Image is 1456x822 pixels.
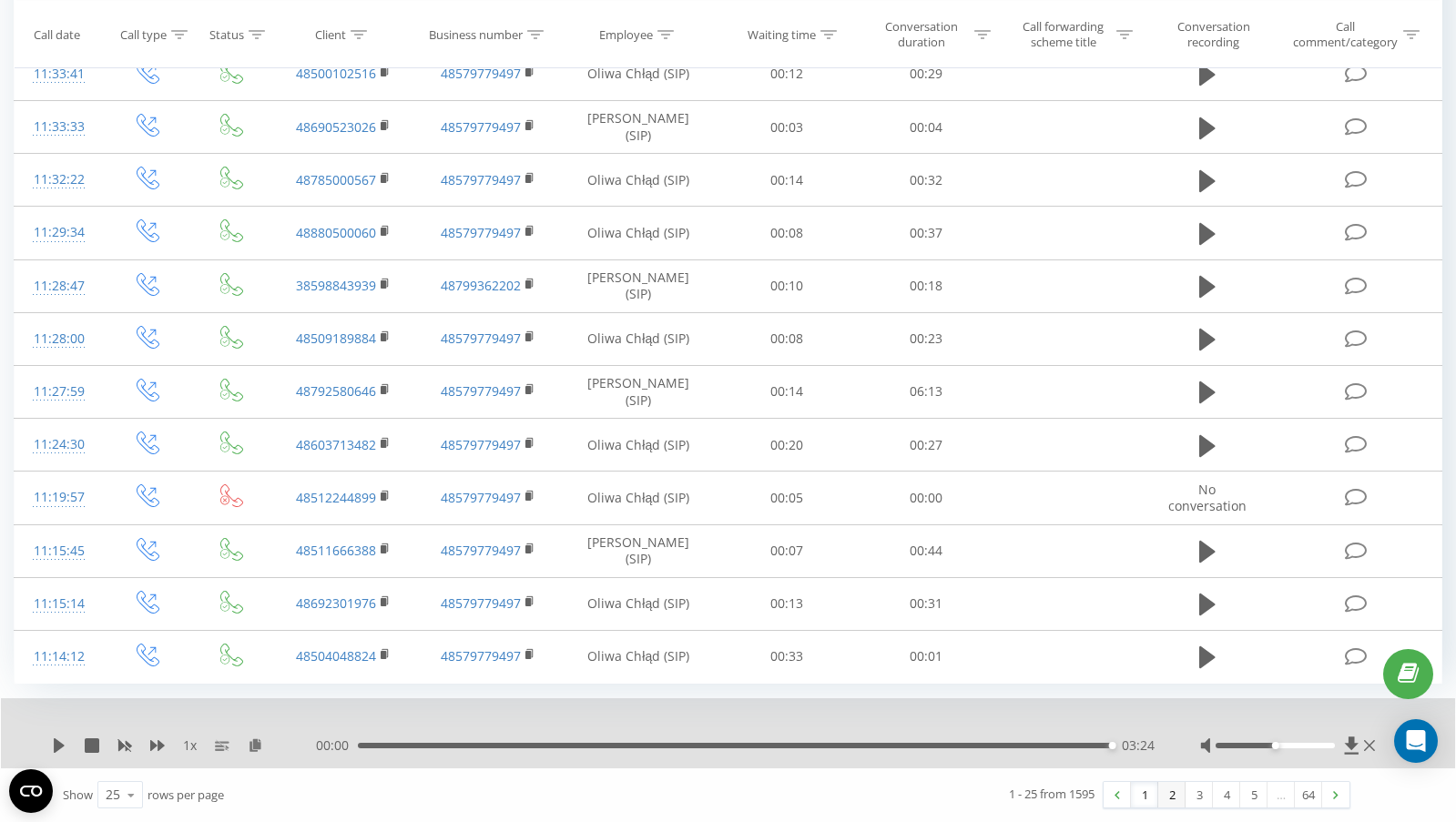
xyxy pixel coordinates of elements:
td: Oliwa Chłąd (SIP) [561,472,717,524]
td: 00:14 [717,365,856,418]
a: 2 [1158,782,1186,807]
a: 48880500060 [296,224,376,241]
td: 00:44 [856,524,995,577]
div: 11:29:34 [33,215,85,250]
a: 48504048824 [296,647,376,665]
td: 06:13 [856,365,995,418]
div: Accessibility label [1271,742,1278,749]
a: 48512244899 [296,489,376,506]
td: 00:29 [856,47,995,100]
td: 00:01 [856,630,995,683]
div: Open Intercom Messenger [1394,719,1438,763]
td: [PERSON_NAME] (SIP) [561,524,717,577]
a: 48511666388 [296,542,376,559]
a: 48799362202 [441,277,521,294]
a: 48579779497 [441,65,521,82]
a: 48603713482 [296,436,376,453]
td: Oliwa Chłąd (SIP) [561,419,717,472]
div: Call comment/category [1292,19,1399,50]
a: 48579779497 [441,542,521,559]
td: [PERSON_NAME] (SIP) [561,101,717,154]
td: 00:04 [856,101,995,154]
a: 48690523026 [296,118,376,136]
a: 48785000567 [296,171,376,188]
div: 11:33:41 [33,56,85,92]
div: Status [209,26,244,42]
a: 1 [1131,782,1158,807]
a: 48579779497 [441,647,521,665]
td: 00:07 [717,524,856,577]
div: 11:24:30 [33,427,85,462]
div: Call type [120,26,167,42]
td: [PERSON_NAME] (SIP) [561,259,717,312]
span: 1 x [183,736,197,755]
td: 00:12 [717,47,856,100]
button: Open CMP widget [9,769,53,813]
span: 03:24 [1122,736,1155,755]
div: Employee [599,26,653,42]
a: 64 [1295,782,1322,807]
td: 00:10 [717,259,856,312]
div: 11:27:59 [33,374,85,410]
td: Oliwa Chłąd (SIP) [561,630,717,683]
div: … [1268,782,1295,807]
td: 00:31 [856,577,995,630]
span: 00:00 [316,736,358,755]
td: 00:23 [856,312,995,365]
div: 11:28:00 [33,321,85,357]
td: 00:33 [717,630,856,683]
td: 00:18 [856,259,995,312]
td: Oliwa Chłąd (SIP) [561,207,717,259]
span: Show [63,786,93,803]
div: Conversation duration [872,19,970,50]
td: Oliwa Chłąd (SIP) [561,154,717,207]
div: Business number [429,26,523,42]
div: Conversation recording [1157,19,1270,50]
a: 48579779497 [441,382,521,400]
a: 3 [1186,782,1213,807]
a: 48579779497 [441,224,521,241]
td: 00:00 [856,472,995,524]
a: 48579779497 [441,436,521,453]
div: 11:19:57 [33,480,85,515]
a: 48500102516 [296,65,376,82]
td: Oliwa Chłąd (SIP) [561,47,717,100]
div: 11:15:45 [33,533,85,569]
div: Accessibility label [1109,742,1116,749]
div: Waiting time [748,26,816,42]
td: 00:32 [856,154,995,207]
div: 11:33:33 [33,109,85,145]
a: 48509189884 [296,330,376,347]
a: 48579779497 [441,594,521,612]
td: 00:14 [717,154,856,207]
td: Oliwa Chłąd (SIP) [561,312,717,365]
a: 4 [1213,782,1240,807]
div: 1 - 25 from 1595 [1009,785,1095,803]
a: 48792580646 [296,382,376,400]
div: 25 [106,786,120,804]
td: 00:03 [717,101,856,154]
td: 00:20 [717,419,856,472]
a: 48579779497 [441,489,521,506]
td: 00:08 [717,207,856,259]
td: 00:13 [717,577,856,630]
a: 5 [1240,782,1268,807]
a: 48579779497 [441,118,521,136]
a: 48692301976 [296,594,376,612]
span: rows per page [148,786,224,803]
td: [PERSON_NAME] (SIP) [561,365,717,418]
div: Call forwarding scheme title [1014,19,1112,50]
div: Client [315,26,346,42]
div: 11:32:22 [33,162,85,198]
td: 00:27 [856,419,995,472]
div: 11:15:14 [33,586,85,622]
div: 11:14:12 [33,639,85,675]
td: 00:08 [717,312,856,365]
span: No conversation [1168,481,1247,514]
a: 38598843939 [296,277,376,294]
td: 00:37 [856,207,995,259]
a: 48579779497 [441,171,521,188]
td: Oliwa Chłąd (SIP) [561,577,717,630]
div: Call date [34,26,80,42]
a: 48579779497 [441,330,521,347]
